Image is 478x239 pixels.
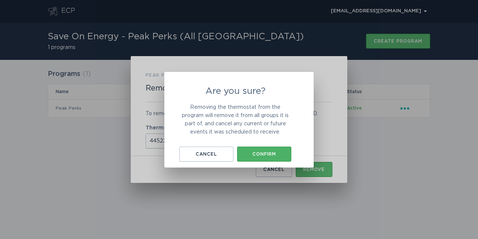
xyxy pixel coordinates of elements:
h2: Are you sure? [179,87,291,96]
button: Confirm [237,147,291,162]
div: Are you sure? [164,72,314,168]
p: Removing the thermostat from the program will remove it from all groups it is part of, and cancel... [179,103,291,136]
div: Cancel [183,152,230,156]
div: Confirm [241,152,288,156]
button: Cancel [179,147,233,162]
